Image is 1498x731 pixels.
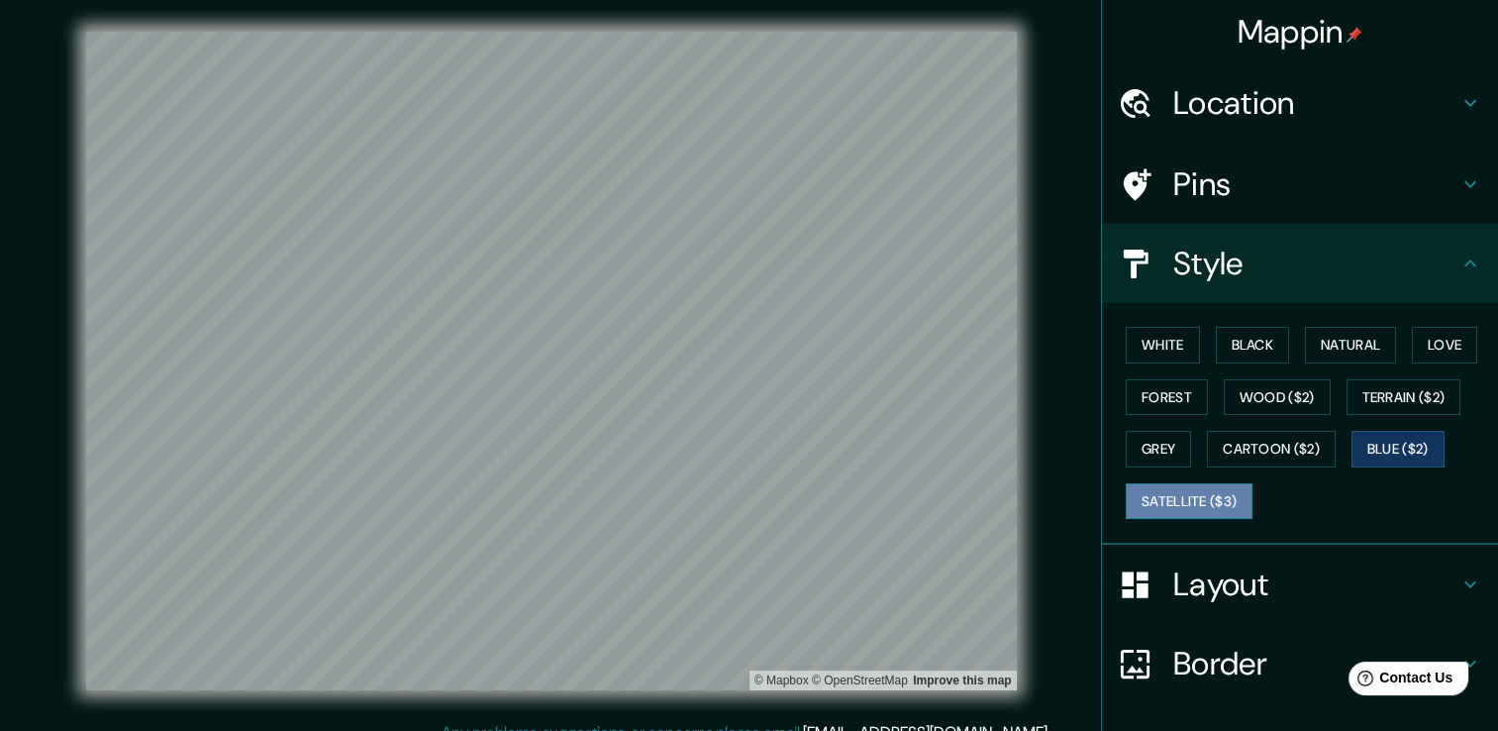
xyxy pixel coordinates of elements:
[1126,431,1191,468] button: Grey
[1224,379,1331,416] button: Wood ($2)
[86,32,1017,690] canvas: Map
[1173,83,1458,123] h4: Location
[754,674,809,687] a: Mapbox
[812,674,908,687] a: OpenStreetMap
[1238,12,1363,52] h4: Mappin
[1126,483,1252,520] button: Satellite ($3)
[1173,164,1458,204] h4: Pins
[1173,244,1458,283] h4: Style
[1173,565,1458,604] h4: Layout
[1305,327,1396,364] button: Natural
[1102,145,1498,224] div: Pins
[1126,379,1208,416] button: Forest
[1412,327,1477,364] button: Love
[1102,63,1498,143] div: Location
[1173,644,1458,683] h4: Border
[1351,431,1445,468] button: Blue ($2)
[1102,224,1498,303] div: Style
[1216,327,1290,364] button: Black
[1102,624,1498,703] div: Border
[1102,545,1498,624] div: Layout
[1207,431,1336,468] button: Cartoon ($2)
[1126,327,1200,364] button: White
[1347,379,1461,416] button: Terrain ($2)
[1322,654,1476,709] iframe: Help widget launcher
[913,674,1011,687] a: Map feedback
[1347,27,1362,43] img: pin-icon.png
